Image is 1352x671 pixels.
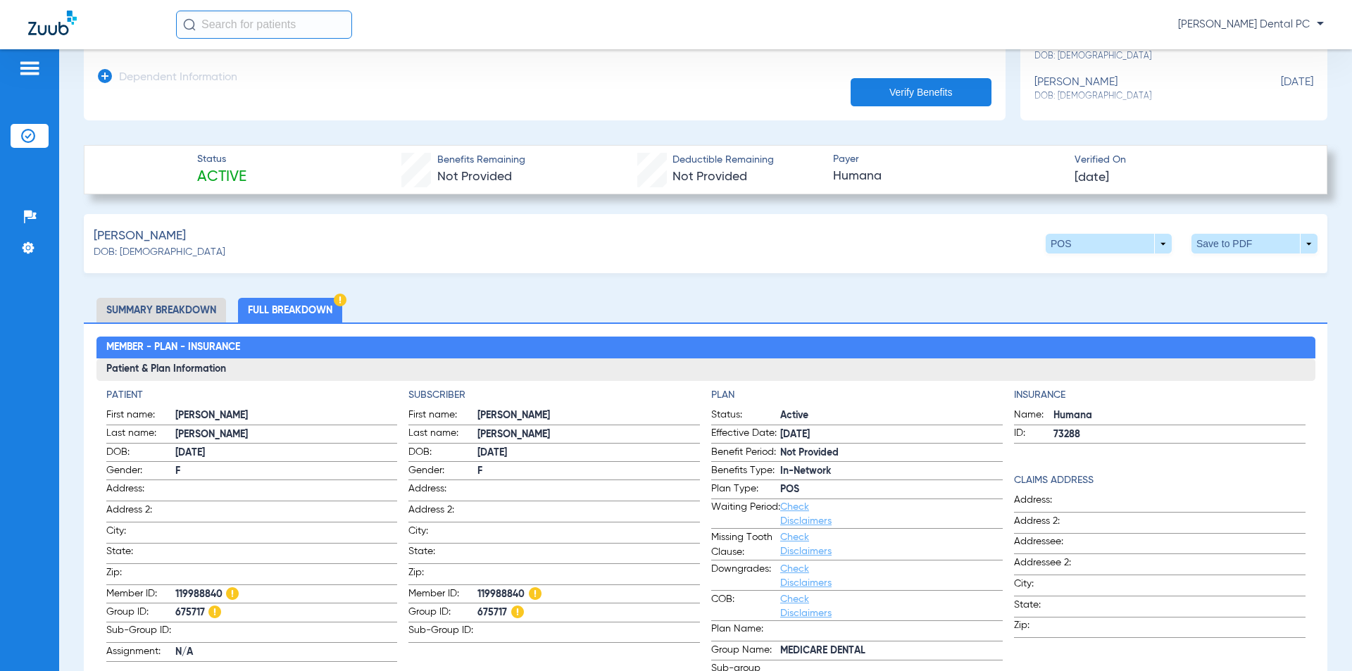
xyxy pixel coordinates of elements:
[1034,90,1243,103] span: DOB: [DEMOGRAPHIC_DATA]
[1053,408,1306,423] span: Humana
[94,227,186,245] span: [PERSON_NAME]
[408,482,477,501] span: Address:
[1075,153,1304,168] span: Verified On
[175,408,398,423] span: [PERSON_NAME]
[106,544,175,563] span: State:
[408,503,477,522] span: Address 2:
[780,594,832,618] a: Check Disclaimers
[1034,50,1243,63] span: DOB: [DEMOGRAPHIC_DATA]
[711,482,780,498] span: Plan Type:
[197,168,246,187] span: Active
[408,544,477,563] span: State:
[711,592,780,620] span: COB:
[437,153,525,168] span: Benefits Remaining
[1282,603,1352,671] iframe: Chat Widget
[1014,473,1306,488] h4: Claims Address
[408,587,477,603] span: Member ID:
[851,78,991,106] button: Verify Benefits
[780,427,1003,442] span: [DATE]
[711,445,780,462] span: Benefit Period:
[711,643,780,660] span: Group Name:
[711,426,780,443] span: Effective Date:
[711,562,780,590] span: Downgrades:
[175,446,398,460] span: [DATE]
[780,532,832,556] a: Check Disclaimers
[183,18,196,31] img: Search Icon
[672,153,774,168] span: Deductible Remaining
[106,426,175,443] span: Last name:
[106,587,175,603] span: Member ID:
[780,464,1003,479] span: In-Network
[408,565,477,584] span: Zip:
[1014,598,1083,617] span: State:
[1046,234,1172,253] button: POS
[175,464,398,479] span: F
[175,645,398,660] span: N/A
[780,644,1003,658] span: MEDICARE DENTAL
[96,358,1315,381] h3: Patient & Plan Information
[1014,388,1306,403] h4: Insurance
[197,152,246,167] span: Status
[833,168,1063,185] span: Humana
[780,482,1003,497] span: POS
[408,408,477,425] span: First name:
[1014,426,1053,443] span: ID:
[437,170,512,183] span: Not Provided
[106,482,175,501] span: Address:
[106,503,175,522] span: Address 2:
[780,502,832,526] a: Check Disclaimers
[711,622,780,641] span: Plan Name:
[208,606,221,618] img: Hazard
[1178,18,1324,32] span: [PERSON_NAME] Dental PC
[1034,76,1243,102] div: [PERSON_NAME]
[96,337,1315,359] h2: Member - Plan - Insurance
[175,587,398,602] span: 119988840
[408,426,477,443] span: Last name:
[18,60,41,77] img: hamburger-icon
[106,445,175,462] span: DOB:
[175,427,398,442] span: [PERSON_NAME]
[672,170,747,183] span: Not Provided
[1014,514,1083,533] span: Address 2:
[477,408,700,423] span: [PERSON_NAME]
[408,388,700,403] h4: Subscriber
[780,408,1003,423] span: Active
[408,463,477,480] span: Gender:
[226,587,239,600] img: Hazard
[408,524,477,543] span: City:
[28,11,77,35] img: Zuub Logo
[119,71,237,85] h3: Dependent Information
[106,388,398,403] h4: Patient
[408,605,477,622] span: Group ID:
[94,245,225,260] span: DOB: [DEMOGRAPHIC_DATA]
[477,427,700,442] span: [PERSON_NAME]
[511,606,524,618] img: Hazard
[711,530,780,560] span: Missing Tooth Clause:
[106,623,175,642] span: Sub-Group ID:
[96,298,226,322] li: Summary Breakdown
[408,445,477,462] span: DOB:
[1014,618,1083,637] span: Zip:
[477,446,700,460] span: [DATE]
[711,463,780,480] span: Benefits Type:
[1014,534,1083,553] span: Addressee:
[477,606,700,620] span: 675717
[106,605,175,622] span: Group ID:
[106,644,175,661] span: Assignment:
[1014,493,1083,512] span: Address:
[175,606,398,620] span: 675717
[1191,234,1317,253] button: Save to PDF
[780,564,832,588] a: Check Disclaimers
[833,152,1063,167] span: Payer
[334,294,346,306] img: Hazard
[711,388,1003,403] h4: Plan
[238,298,342,322] li: Full Breakdown
[1075,169,1109,187] span: [DATE]
[477,464,700,479] span: F
[477,587,700,602] span: 119988840
[529,587,542,600] img: Hazard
